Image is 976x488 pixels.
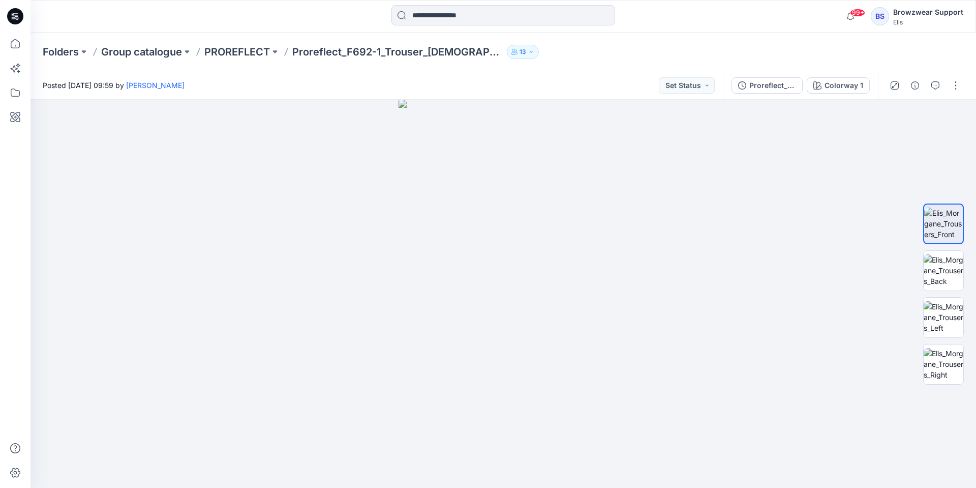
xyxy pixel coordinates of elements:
[924,254,963,286] img: Elis_Morgane_Trousers_Back
[924,348,963,380] img: Elis_Morgane_Trousers_Right
[507,45,539,59] button: 13
[924,301,963,333] img: Elis_Morgane_Trousers_Left
[850,9,865,17] span: 99+
[520,46,526,58] p: 13
[43,80,185,91] span: Posted [DATE] 09:59 by
[731,77,803,94] button: Proreflect_F692-1_Trouser_[DEMOGRAPHIC_DATA]
[825,80,863,91] div: Colorway 1
[924,208,963,240] img: Elis_Morgane_Trousers_Front
[893,18,963,26] div: Elis
[43,45,79,59] a: Folders
[101,45,182,59] a: Group catalogue
[907,77,923,94] button: Details
[292,45,503,59] p: Proreflect_F692-1_Trouser_[DEMOGRAPHIC_DATA]
[204,45,270,59] a: PROREFLECT
[807,77,870,94] button: Colorway 1
[399,100,608,488] img: eyJhbGciOiJIUzI1NiIsImtpZCI6IjAiLCJzbHQiOiJzZXMiLCJ0eXAiOiJKV1QifQ.eyJkYXRhIjp7InR5cGUiOiJzdG9yYW...
[749,80,796,91] div: Proreflect_F692-1_Trouser_Ladies
[893,6,963,18] div: Browzwear Support
[126,81,185,90] a: [PERSON_NAME]
[871,7,889,25] div: BS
